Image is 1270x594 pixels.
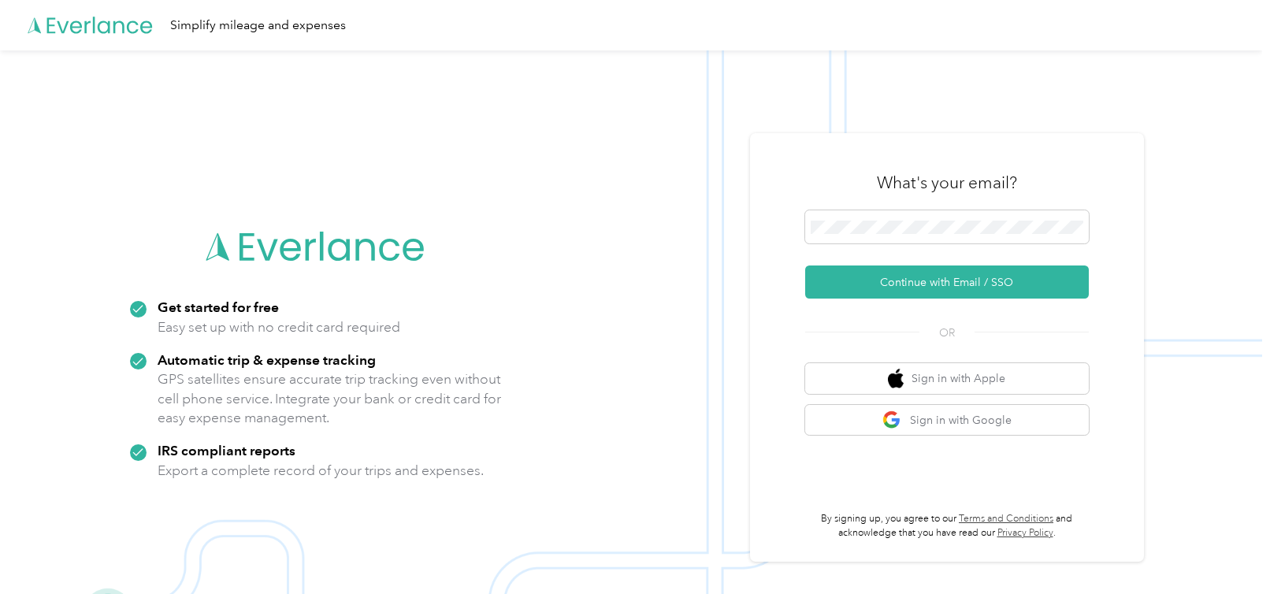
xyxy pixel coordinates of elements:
strong: Automatic trip & expense tracking [158,351,376,368]
p: GPS satellites ensure accurate trip tracking even without cell phone service. Integrate your bank... [158,369,502,428]
strong: Get started for free [158,299,279,315]
img: google logo [882,410,902,430]
h3: What's your email? [877,172,1017,194]
div: Simplify mileage and expenses [170,16,346,35]
strong: IRS compliant reports [158,442,295,458]
button: google logoSign in with Google [805,405,1089,436]
span: OR [919,325,975,341]
iframe: Everlance-gr Chat Button Frame [1182,506,1270,594]
p: Export a complete record of your trips and expenses. [158,461,484,481]
p: Easy set up with no credit card required [158,317,400,337]
button: Continue with Email / SSO [805,265,1089,299]
p: By signing up, you agree to our and acknowledge that you have read our . [805,512,1089,540]
a: Terms and Conditions [959,513,1053,525]
button: apple logoSign in with Apple [805,363,1089,394]
img: apple logo [888,369,904,388]
a: Privacy Policy [997,527,1053,539]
